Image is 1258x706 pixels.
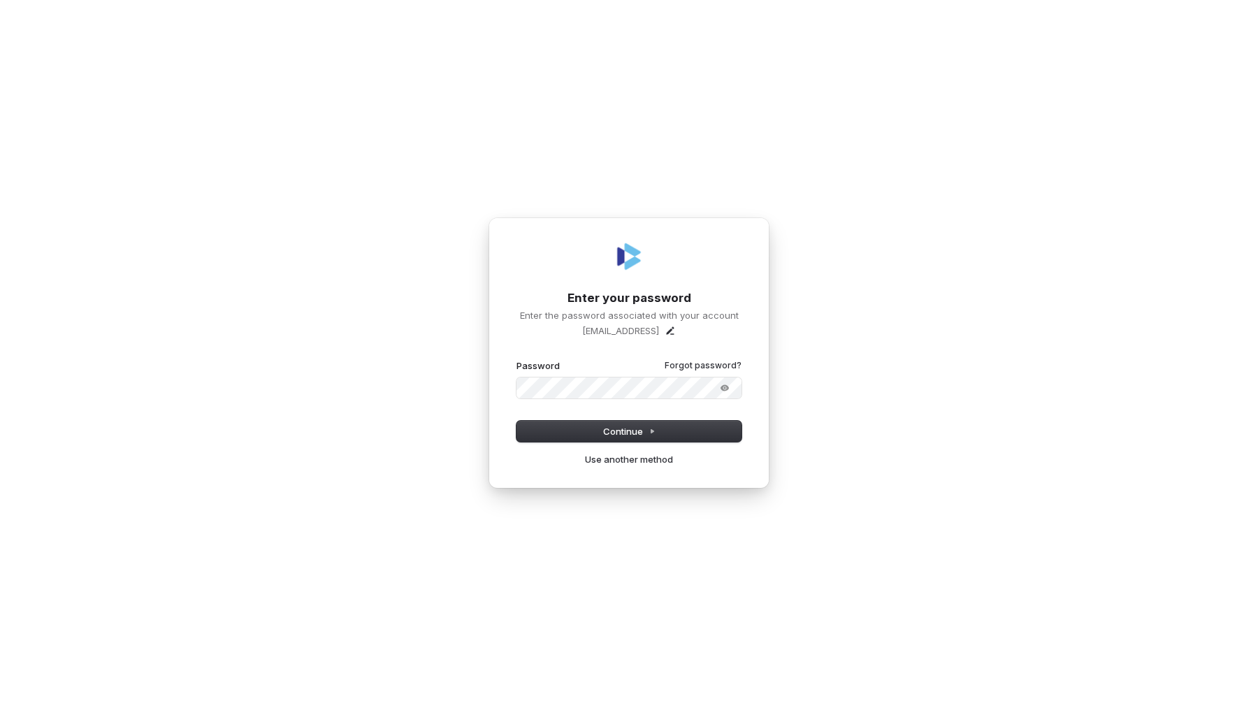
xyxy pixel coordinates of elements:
[582,324,659,337] p: [EMAIL_ADDRESS]
[665,325,676,336] button: Edit
[585,453,673,466] a: Use another method
[516,421,742,442] button: Continue
[516,309,742,322] p: Enter the password associated with your account
[665,360,742,371] a: Forgot password?
[516,290,742,307] h1: Enter your password
[711,380,739,396] button: Show password
[516,359,560,372] label: Password
[603,425,656,438] span: Continue
[612,240,646,273] img: Coverbase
